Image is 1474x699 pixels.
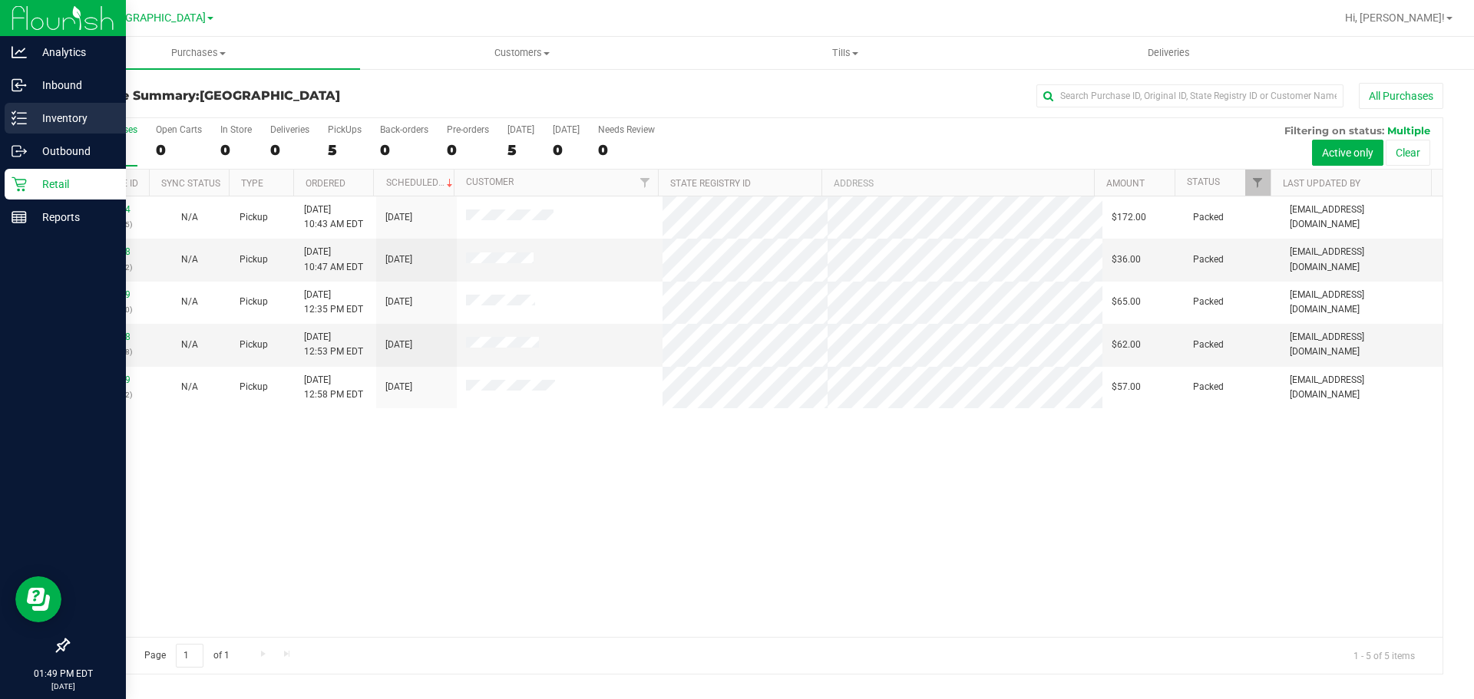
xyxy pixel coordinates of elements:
[385,252,412,267] span: [DATE]
[27,109,119,127] p: Inventory
[12,143,27,159] inline-svg: Outbound
[1193,252,1224,267] span: Packed
[304,203,363,232] span: [DATE] 10:43 AM EDT
[27,76,119,94] p: Inbound
[380,141,428,159] div: 0
[1127,46,1211,60] span: Deliveries
[240,210,268,225] span: Pickup
[553,141,580,159] div: 0
[181,381,198,392] span: Not Applicable
[12,45,27,60] inline-svg: Analytics
[270,124,309,135] div: Deliveries
[12,209,27,225] inline-svg: Reports
[1359,83,1443,109] button: All Purchases
[156,124,202,135] div: Open Carts
[670,178,751,189] a: State Registry ID
[1106,178,1145,189] a: Amount
[1036,84,1343,107] input: Search Purchase ID, Original ID, State Registry ID or Customer Name...
[1112,338,1141,352] span: $62.00
[88,289,131,300] a: 12019799
[1193,295,1224,309] span: Packed
[181,339,198,350] span: Not Applicable
[1284,124,1384,137] span: Filtering on status:
[1112,210,1146,225] span: $172.00
[181,338,198,352] button: N/A
[385,380,412,394] span: [DATE]
[328,124,362,135] div: PickUps
[131,644,242,668] span: Page of 1
[1341,644,1427,667] span: 1 - 5 of 5 items
[507,141,534,159] div: 5
[380,124,428,135] div: Back-orders
[598,124,655,135] div: Needs Review
[270,141,309,159] div: 0
[553,124,580,135] div: [DATE]
[12,77,27,93] inline-svg: Inbound
[12,110,27,126] inline-svg: Inventory
[88,374,131,385] a: 12020099
[176,644,203,668] input: 1
[156,141,202,159] div: 0
[181,252,198,267] button: N/A
[507,124,534,135] div: [DATE]
[200,88,340,103] span: [GEOGRAPHIC_DATA]
[306,178,345,189] a: Ordered
[37,37,360,69] a: Purchases
[304,245,363,274] span: [DATE] 10:47 AM EDT
[304,373,363,402] span: [DATE] 12:58 PM EDT
[447,141,489,159] div: 0
[7,681,119,692] p: [DATE]
[181,296,198,307] span: Not Applicable
[633,170,658,196] a: Filter
[240,252,268,267] span: Pickup
[1290,288,1433,317] span: [EMAIL_ADDRESS][DOMAIN_NAME]
[37,46,360,60] span: Purchases
[304,330,363,359] span: [DATE] 12:53 PM EDT
[466,176,514,187] a: Customer
[220,124,252,135] div: In Store
[240,295,268,309] span: Pickup
[15,576,61,622] iframe: Resource center
[385,210,412,225] span: [DATE]
[1312,140,1383,166] button: Active only
[1007,37,1330,69] a: Deliveries
[684,46,1006,60] span: Tills
[1345,12,1445,24] span: Hi, [PERSON_NAME]!
[181,380,198,394] button: N/A
[1290,330,1433,359] span: [EMAIL_ADDRESS][DOMAIN_NAME]
[386,177,456,188] a: Scheduled
[161,178,220,189] a: Sync Status
[27,43,119,61] p: Analytics
[1112,295,1141,309] span: $65.00
[304,288,363,317] span: [DATE] 12:35 PM EDT
[598,141,655,159] div: 0
[240,338,268,352] span: Pickup
[27,142,119,160] p: Outbound
[385,338,412,352] span: [DATE]
[181,210,198,225] button: N/A
[361,46,682,60] span: Customers
[360,37,683,69] a: Customers
[1193,380,1224,394] span: Packed
[328,141,362,159] div: 5
[181,254,198,265] span: Not Applicable
[88,204,131,215] a: 12018624
[181,212,198,223] span: Not Applicable
[1187,176,1220,187] a: Status
[1283,178,1360,189] a: Last Updated By
[1290,203,1433,232] span: [EMAIL_ADDRESS][DOMAIN_NAME]
[1290,373,1433,402] span: [EMAIL_ADDRESS][DOMAIN_NAME]
[181,295,198,309] button: N/A
[27,208,119,226] p: Reports
[1290,245,1433,274] span: [EMAIL_ADDRESS][DOMAIN_NAME]
[240,380,268,394] span: Pickup
[88,331,131,342] a: 12020068
[1193,210,1224,225] span: Packed
[821,170,1094,196] th: Address
[7,667,119,681] p: 01:49 PM EDT
[385,295,412,309] span: [DATE]
[1386,140,1430,166] button: Clear
[1245,170,1271,196] a: Filter
[68,89,526,103] h3: Purchase Summary:
[27,175,119,193] p: Retail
